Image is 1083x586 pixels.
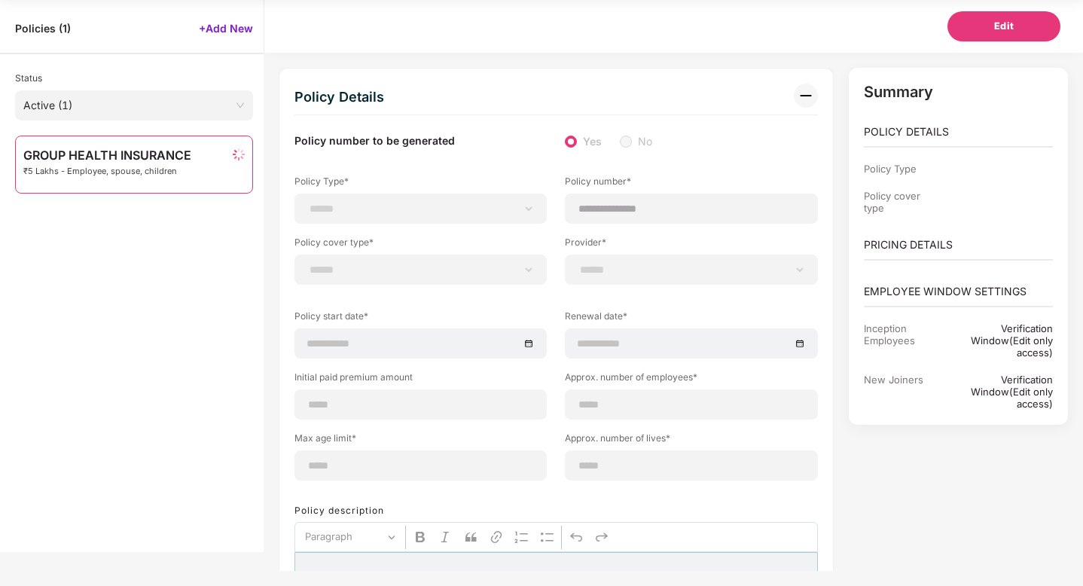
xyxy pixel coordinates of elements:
[864,374,943,410] div: New Joiners
[864,124,1054,140] p: POLICY DETAILS
[994,19,1014,34] span: Edit
[294,175,547,194] label: Policy Type*
[565,432,817,450] label: Approx. number of lives*
[864,322,943,359] div: Inception Employees
[864,283,1054,300] p: EMPLOYEE WINDOW SETTINGS
[565,310,817,328] label: Renewal date*
[942,322,1053,359] div: Verification Window(Edit only access)
[294,133,455,150] label: Policy number to be generated
[864,190,943,214] div: Policy cover type
[942,374,1053,410] div: Verification Window(Edit only access)
[294,371,547,389] label: Initial paid premium amount
[794,84,818,108] img: svg+xml;base64,PHN2ZyB3aWR0aD0iMzIiIGhlaWdodD0iMzIiIHZpZXdCb3g9IjAgMCAzMiAzMiIgZmlsbD0ibm9uZSIgeG...
[577,133,608,150] span: Yes
[565,236,817,255] label: Provider*
[947,11,1060,41] button: Edit
[565,175,817,194] label: Policy number*
[15,21,71,35] span: Policies ( 1 )
[294,432,547,450] label: Max age limit*
[23,166,191,176] span: ₹5 Lakhs - Employee, spouse, children
[23,148,191,162] span: GROUP HEALTH INSURANCE
[294,522,818,552] div: Editor toolbar
[305,528,383,546] span: Paragraph
[298,526,402,549] button: Paragraph
[23,94,245,117] span: Active (1)
[632,133,658,150] span: No
[199,21,253,35] span: +Add New
[864,83,1054,101] p: Summary
[864,163,943,175] div: Policy Type
[294,236,547,255] label: Policy cover type*
[864,237,1054,253] p: PRICING DETAILS
[294,310,547,328] label: Policy start date*
[294,505,384,516] label: Policy description
[294,84,384,111] div: Policy Details
[565,371,817,389] label: Approx. number of employees*
[15,72,42,84] span: Status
